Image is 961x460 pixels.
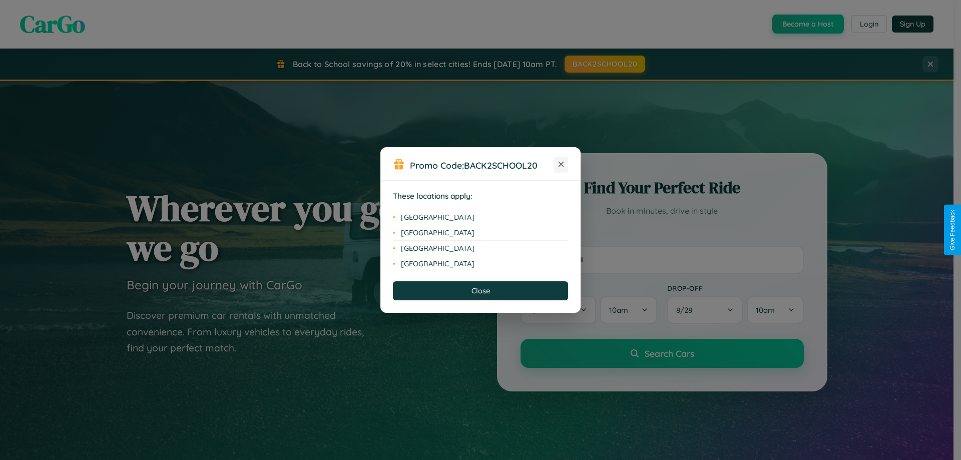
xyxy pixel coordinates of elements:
li: [GEOGRAPHIC_DATA] [393,241,568,256]
b: BACK2SCHOOL20 [464,160,538,171]
button: Close [393,281,568,300]
li: [GEOGRAPHIC_DATA] [393,256,568,271]
strong: These locations apply: [393,191,472,201]
li: [GEOGRAPHIC_DATA] [393,225,568,241]
li: [GEOGRAPHIC_DATA] [393,210,568,225]
h3: Promo Code: [410,160,554,171]
div: Give Feedback [949,210,956,250]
